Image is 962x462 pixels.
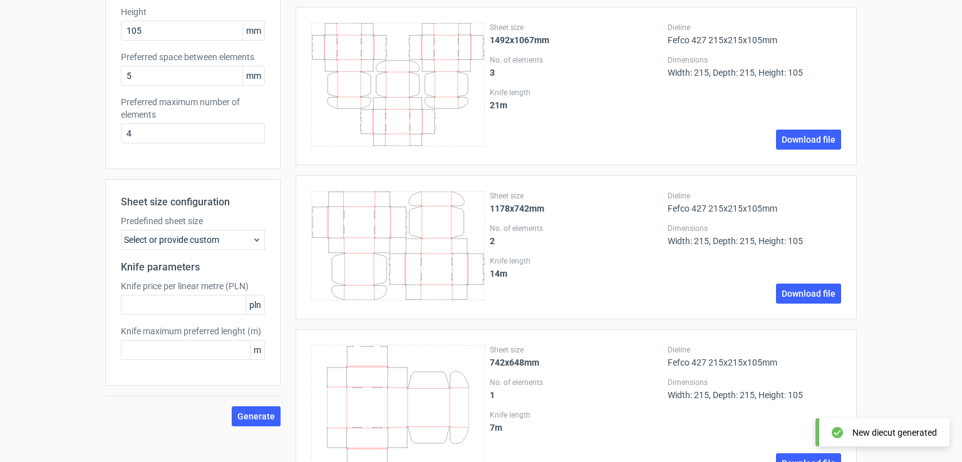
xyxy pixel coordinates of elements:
strong: 21 m [490,100,507,110]
label: Knife length [490,256,663,266]
label: No. of elements [490,223,663,234]
span: mm [242,21,264,40]
label: Preferred space between elements [121,51,265,63]
strong: 1178x742mm [490,203,544,213]
strong: 1 [490,390,495,400]
label: No. of elements [490,377,663,388]
div: Width: 215, Depth: 215, Height: 105 [668,377,841,400]
div: Fefco 427 215x215x105mm [668,23,841,45]
span: m [250,341,264,359]
span: mm [242,66,264,85]
h2: Sheet size configuration [121,195,265,210]
label: Knife maximum preferred lenght (m) [121,325,265,337]
span: pln [246,295,264,314]
div: Select or provide custom [121,230,265,250]
label: No. of elements [490,55,663,65]
strong: 1492x1067mm [490,35,549,45]
label: Predefined sheet size [121,215,265,227]
a: Download file [776,284,841,304]
div: Fefco 427 215x215x105mm [668,191,841,213]
strong: 14 m [490,269,507,279]
h2: Knife parameters [121,260,265,275]
label: Dimensions [668,377,841,388]
label: Sheet size [490,345,663,355]
label: Preferred maximum number of elements [121,96,265,121]
label: Sheet size [490,191,663,201]
strong: 3 [490,68,495,78]
div: Fefco 427 215x215x105mm [668,345,841,367]
label: Sheet size [490,23,663,33]
strong: 7 m [490,423,502,433]
label: Knife length [490,88,663,98]
label: Knife price per linear metre (PLN) [121,280,265,292]
div: New diecut generated [852,426,937,439]
strong: 742x648mm [490,357,539,367]
label: Dieline [668,191,841,201]
label: Dieline [668,23,841,33]
div: Width: 215, Depth: 215, Height: 105 [668,55,841,78]
button: Generate [232,406,281,426]
a: Download file [776,130,841,150]
label: Dimensions [668,223,841,234]
label: Dimensions [668,55,841,65]
label: Knife length [490,410,663,420]
label: Dieline [668,345,841,355]
label: Height [121,6,265,18]
span: Generate [237,412,275,421]
div: Width: 215, Depth: 215, Height: 105 [668,223,841,246]
strong: 2 [490,236,495,246]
